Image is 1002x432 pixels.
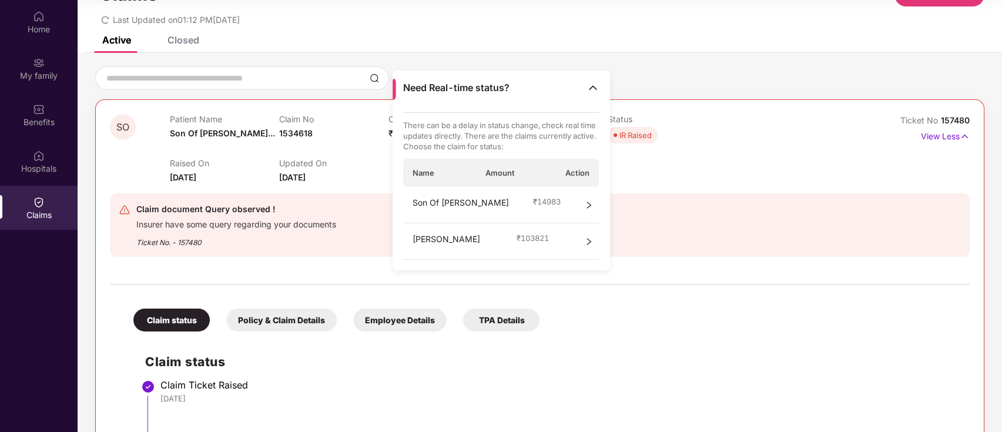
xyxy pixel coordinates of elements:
[900,115,941,125] span: Ticket No
[565,168,589,178] span: Action
[119,204,130,216] img: svg+xml;base64,PHN2ZyB4bWxucz0iaHR0cDovL3d3dy53My5vcmcvMjAwMC9zdmciIHdpZHRoPSIyNCIgaGVpZ2h0PSIyNC...
[921,127,970,143] p: View Less
[388,114,498,124] p: Claim Amount
[279,114,388,124] p: Claim No
[585,233,593,250] span: right
[102,34,131,46] div: Active
[279,172,306,182] span: [DATE]
[101,15,109,25] span: redo
[133,309,210,331] div: Claim status
[145,352,958,371] h2: Claim status
[279,128,313,138] span: 1534618
[517,233,549,243] span: ₹ 103821
[585,196,593,214] span: right
[941,115,970,125] span: 157480
[485,168,515,178] span: Amount
[413,233,480,250] span: [PERSON_NAME]
[279,158,388,168] p: Updated On
[587,82,599,93] img: Toggle Icon
[370,73,379,83] img: svg+xml;base64,PHN2ZyBpZD0iU2VhcmNoLTMyeDMyIiB4bWxucz0iaHR0cDovL3d3dy53My5vcmcvMjAwMC9zdmciIHdpZH...
[403,120,599,152] p: There can be a delay in status change, check real time updates directly. There are the claims cur...
[413,196,509,214] span: Son Of [PERSON_NAME]
[167,34,199,46] div: Closed
[33,196,45,208] img: svg+xml;base64,PHN2ZyBpZD0iQ2xhaW0iIHhtbG5zPSJodHRwOi8vd3d3LnczLm9yZy8yMDAwL3N2ZyIgd2lkdGg9IjIwIi...
[533,196,561,207] span: ₹ 14983
[403,82,510,94] span: Need Real-time status?
[113,15,240,25] span: Last Updated on 01:12 PM[DATE]
[33,150,45,162] img: svg+xml;base64,PHN2ZyBpZD0iSG9zcGl0YWxzIiB4bWxucz0iaHR0cDovL3d3dy53My5vcmcvMjAwMC9zdmciIHdpZHRoPS...
[116,122,129,132] span: SO
[619,129,652,141] div: IR Raised
[136,202,336,216] div: Claim document Query observed !
[136,230,336,248] div: Ticket No. - 157480
[33,57,45,69] img: svg+xml;base64,PHN2ZyB3aWR0aD0iMjAiIGhlaWdodD0iMjAiIHZpZXdCb3g9IjAgMCAyMCAyMCIgZmlsbD0ibm9uZSIgeG...
[160,379,958,391] div: Claim Ticket Raised
[388,128,420,138] span: ₹14,983
[413,168,434,178] span: Name
[353,309,447,331] div: Employee Details
[463,309,539,331] div: TPA Details
[170,172,196,182] span: [DATE]
[170,114,279,124] p: Patient Name
[170,158,279,168] p: Raised On
[170,128,275,138] span: Son Of [PERSON_NAME]...
[33,103,45,115] img: svg+xml;base64,PHN2ZyBpZD0iQmVuZWZpdHMiIHhtbG5zPSJodHRwOi8vd3d3LnczLm9yZy8yMDAwL3N2ZyIgd2lkdGg9Ij...
[33,11,45,22] img: svg+xml;base64,PHN2ZyBpZD0iSG9tZSIgeG1sbnM9Imh0dHA6Ly93d3cudzMub3JnLzIwMDAvc3ZnIiB3aWR0aD0iMjAiIG...
[141,380,155,394] img: svg+xml;base64,PHN2ZyBpZD0iU3RlcC1Eb25lLTMyeDMyIiB4bWxucz0iaHR0cDovL3d3dy53My5vcmcvMjAwMC9zdmciIH...
[226,309,337,331] div: Policy & Claim Details
[160,393,958,404] div: [DATE]
[608,114,717,124] p: Status
[136,216,336,230] div: Insurer have some query regarding your documents
[960,130,970,143] img: svg+xml;base64,PHN2ZyB4bWxucz0iaHR0cDovL3d3dy53My5vcmcvMjAwMC9zdmciIHdpZHRoPSIxNyIgaGVpZ2h0PSIxNy...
